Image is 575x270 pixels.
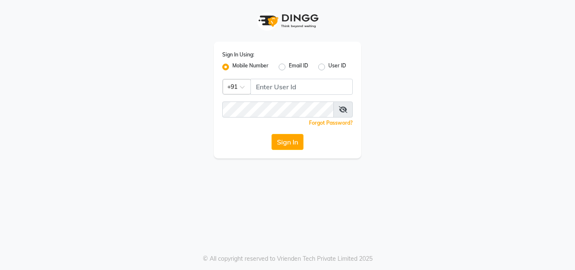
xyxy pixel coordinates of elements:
input: Username [250,79,353,95]
label: Sign In Using: [222,51,254,59]
a: Forgot Password? [309,120,353,126]
label: User ID [328,62,346,72]
label: Email ID [289,62,308,72]
label: Mobile Number [232,62,269,72]
button: Sign In [272,134,303,150]
img: logo1.svg [254,8,321,33]
input: Username [222,102,334,118]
